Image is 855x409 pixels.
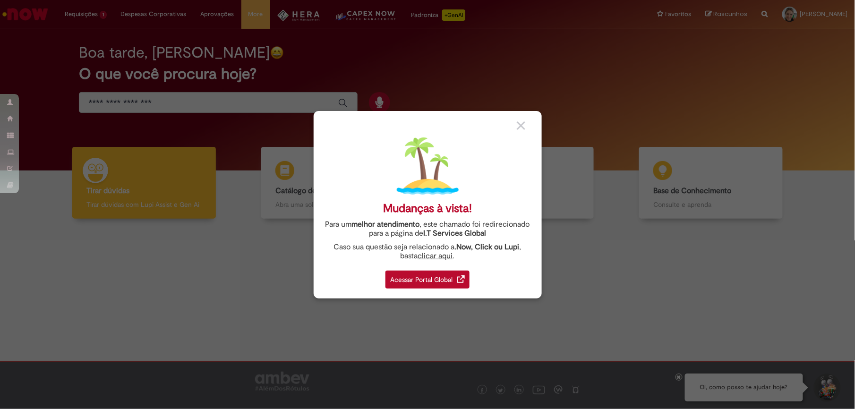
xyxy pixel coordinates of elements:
[457,275,465,283] img: redirect_link.png
[321,220,535,238] div: Para um , este chamado foi redirecionado para a página de
[352,220,420,229] strong: melhor atendimento
[385,265,470,289] a: Acessar Portal Global
[455,242,520,252] strong: .Now, Click ou Lupi
[383,202,472,215] div: Mudanças à vista!
[423,223,486,238] a: I.T Services Global
[385,271,470,289] div: Acessar Portal Global
[397,135,459,197] img: island.png
[321,243,535,261] div: Caso sua questão seja relacionado a , basta .
[517,121,525,130] img: close_button_grey.png
[418,246,453,261] a: clicar aqui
